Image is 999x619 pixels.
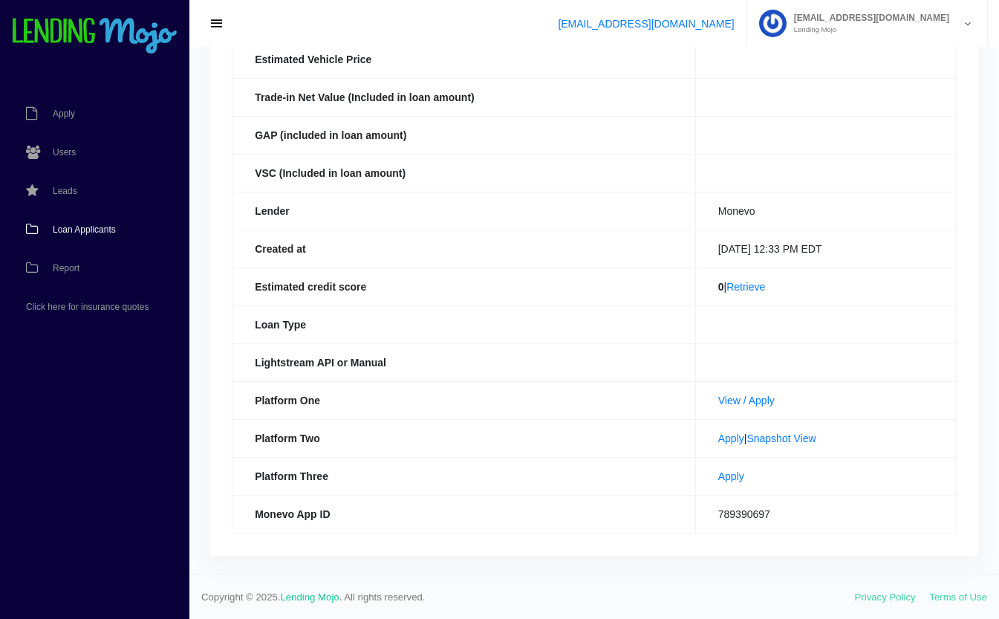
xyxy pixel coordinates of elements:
td: 789390697 [695,495,956,533]
a: Apply [718,432,744,444]
th: Estimated credit score [232,268,696,305]
td: [DATE] 12:33 PM EDT [695,230,956,268]
a: Retrieve [726,281,765,293]
span: Loan Applicants [53,225,116,234]
img: logo-small.png [11,18,178,55]
th: Created at [232,230,696,268]
th: Estimated Vehicle Price [232,40,696,78]
th: Platform Two [232,419,696,457]
a: Snapshot View [746,432,816,444]
span: Leads [53,187,77,195]
a: Terms of Use [929,592,987,603]
th: Lightstream API or Manual [232,343,696,381]
span: Report [53,264,79,273]
a: View / Apply [718,395,775,406]
span: Copyright © 2025. . All rights reserved. [201,590,855,605]
a: Apply [718,470,744,482]
span: Users [53,148,76,157]
th: Loan Type [232,305,696,343]
th: Platform Three [232,457,696,495]
th: GAP (included in loan amount) [232,116,696,154]
b: 0 [718,281,724,293]
span: [EMAIL_ADDRESS][DOMAIN_NAME] [787,13,949,22]
img: Profile image [759,10,787,37]
th: Lender [232,192,696,230]
th: Monevo App ID [232,495,696,533]
th: Trade-in Net Value (Included in loan amount) [232,78,696,116]
td: | [695,268,956,305]
th: Platform One [232,381,696,419]
th: VSC (Included in loan amount) [232,154,696,192]
td: Monevo [695,192,956,230]
span: Click here for insurance quotes [26,302,149,311]
span: Apply [53,109,75,118]
a: [EMAIL_ADDRESS][DOMAIN_NAME] [558,18,734,30]
a: Lending Mojo [281,592,339,603]
td: | [695,419,956,457]
a: Privacy Policy [855,592,916,603]
small: Lending Mojo [787,26,949,33]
